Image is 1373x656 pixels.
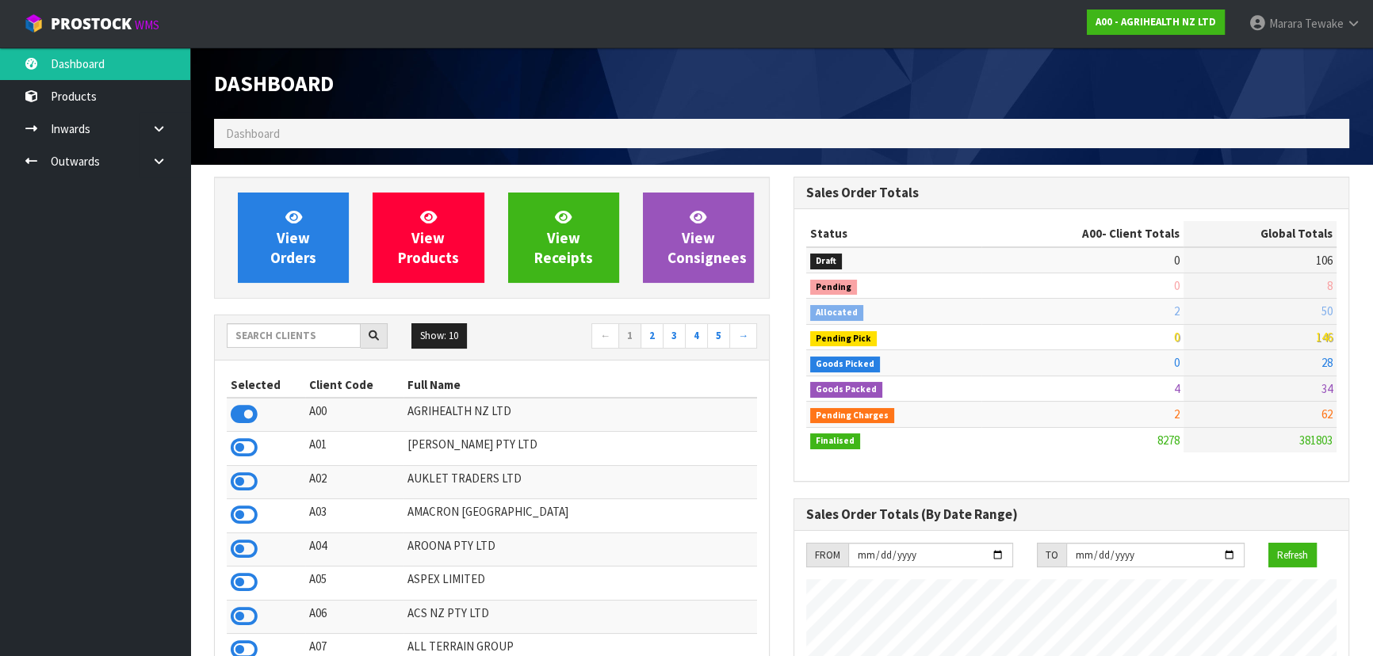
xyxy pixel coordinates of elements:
[810,331,877,347] span: Pending Pick
[214,70,334,97] span: Dashboard
[1321,381,1333,396] span: 34
[226,126,280,141] span: Dashboard
[227,372,305,398] th: Selected
[1037,543,1066,568] div: TO
[641,323,664,349] a: 2
[24,13,44,33] img: cube-alt.png
[1174,381,1180,396] span: 4
[810,433,860,449] span: Finalised
[403,398,757,432] td: AGRIHEALTH NZ LTD
[305,432,403,465] td: A01
[403,532,757,566] td: AROONA PTY LTD
[135,17,159,32] small: WMS
[667,208,747,267] span: View Consignees
[1327,278,1333,293] span: 8
[806,185,1337,200] h3: Sales Order Totals
[1174,303,1180,318] span: 2
[1174,330,1180,345] span: 0
[806,221,981,246] th: Status
[1087,10,1225,35] a: A00 - AGRIHEALTH NZ LTD
[411,323,467,349] button: Show: 10
[810,357,880,372] span: Goods Picked
[403,499,757,532] td: AMACRON [GEOGRAPHIC_DATA]
[508,193,619,283] a: ViewReceipts
[643,193,754,283] a: ViewConsignees
[981,221,1184,246] th: - Client Totals
[1305,16,1344,31] span: Tewake
[810,408,894,424] span: Pending Charges
[1321,406,1333,421] span: 62
[270,208,316,267] span: View Orders
[1157,433,1180,448] span: 8278
[403,465,757,498] td: AUKLET TRADERS LTD
[238,193,349,283] a: ViewOrders
[806,543,848,568] div: FROM
[403,566,757,600] td: ASPEX LIMITED
[685,323,708,349] a: 4
[373,193,484,283] a: ViewProducts
[707,323,730,349] a: 5
[806,507,1337,522] h3: Sales Order Totals (By Date Range)
[51,13,132,34] span: ProStock
[1174,278,1180,293] span: 0
[305,532,403,566] td: A04
[504,323,758,351] nav: Page navigation
[305,499,403,532] td: A03
[618,323,641,349] a: 1
[1174,355,1180,370] span: 0
[1082,226,1102,241] span: A00
[227,323,361,348] input: Search clients
[403,600,757,633] td: ACS NZ PTY LTD
[810,254,842,269] span: Draft
[305,372,403,398] th: Client Code
[403,432,757,465] td: [PERSON_NAME] PTY LTD
[810,382,882,398] span: Goods Packed
[810,305,863,321] span: Allocated
[1096,15,1216,29] strong: A00 - AGRIHEALTH NZ LTD
[1269,16,1302,31] span: Marara
[1316,330,1333,345] span: 146
[403,372,757,398] th: Full Name
[810,280,857,296] span: Pending
[1268,543,1317,568] button: Refresh
[398,208,459,267] span: View Products
[305,600,403,633] td: A06
[729,323,757,349] a: →
[534,208,593,267] span: View Receipts
[663,323,686,349] a: 3
[1321,303,1333,318] span: 50
[305,398,403,432] td: A00
[1174,253,1180,268] span: 0
[1316,253,1333,268] span: 106
[1174,406,1180,421] span: 2
[305,566,403,600] td: A05
[305,465,403,498] td: A02
[1184,221,1337,246] th: Global Totals
[1321,355,1333,370] span: 28
[1299,433,1333,448] span: 381803
[591,323,619,349] a: ←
